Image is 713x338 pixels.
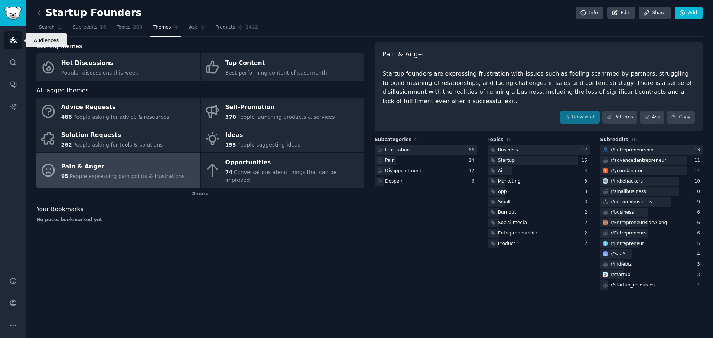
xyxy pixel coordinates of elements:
[69,173,185,179] span: People expressing pain points & frustrations
[385,168,421,174] div: Disappointment
[488,187,590,196] a: App3
[375,156,477,165] a: Pain14
[385,147,410,154] div: Frustration
[201,153,364,188] a: Opportunities74Conversations about things that can be improved
[600,156,703,165] a: r/advancedentrepreneur11
[488,239,590,248] a: Product2
[469,168,477,174] div: 12
[215,24,235,31] span: Products
[225,157,361,169] div: Opportunities
[488,145,590,155] a: Business17
[585,168,590,174] div: 4
[611,147,653,154] div: r/ Entrepreneurship
[245,24,258,31] span: 1422
[225,142,236,148] span: 155
[697,240,703,247] div: 5
[61,129,163,141] div: Solution Requests
[603,147,608,152] img: Entrepreneurship
[600,280,703,290] a: r/startup_resources1
[375,177,477,186] a: Despair6
[225,129,300,141] div: Ideas
[600,218,703,227] a: EntrepreneurRideAlongr/EntrepreneurRideAlong6
[488,229,590,238] a: Entrepreneurship2
[600,270,703,279] a: startupr/startup3
[611,199,652,206] div: r/ growmybusiness
[694,178,703,185] div: 10
[600,197,703,207] a: growmybusinessr/growmybusiness9
[186,22,208,37] a: Ask
[607,7,635,19] a: Edit
[61,102,169,114] div: Advice Requests
[498,199,511,206] div: Small
[694,168,703,174] div: 11
[150,22,182,37] a: Themes
[585,188,590,195] div: 3
[36,98,200,125] a: Advice Requests486People asking for advice & resources
[201,98,364,125] a: Self-Promotion370People launching products & services
[153,24,171,31] span: Themes
[201,53,364,81] a: Top ContentBest-performing content of past month
[73,114,169,120] span: People asking for advice & resources
[639,7,671,19] a: Share
[603,272,608,277] img: startup
[73,24,97,31] span: Subreddits
[560,111,600,124] a: Browse all
[603,168,608,173] img: ycombinator
[611,220,667,226] div: r/ EntrepreneurRideAlong
[36,217,364,223] div: No posts bookmarked yet
[213,22,261,37] a: Products1422
[600,187,703,196] a: r/smallbusiness10
[694,188,703,195] div: 10
[585,240,590,247] div: 2
[585,199,590,206] div: 3
[498,240,515,247] div: Product
[36,53,200,81] a: Hot DiscussionsPopular discussions this week
[498,168,502,174] div: Ai
[697,199,703,206] div: 9
[114,22,145,37] a: Topics200
[488,137,504,143] span: Topics
[600,177,703,186] a: indiehackersr/indiehackers10
[70,22,109,37] a: Subreddits16
[382,69,695,106] div: Startup founders are expressing frustration with issues such as feeling scammed by partners, stru...
[225,114,236,120] span: 370
[36,205,84,214] span: Your Bookmarks
[498,178,521,185] div: Marketing
[36,153,200,188] a: Pain & Anger95People expressing pain points & frustrations
[225,169,232,175] span: 74
[100,24,106,31] span: 16
[488,177,590,186] a: Marketing3
[61,114,72,120] span: 486
[675,7,703,19] a: Add
[36,86,89,95] span: AI-tagged themes
[611,240,644,247] div: r/ Entrepreneur
[189,24,197,31] span: Ask
[585,220,590,226] div: 2
[611,230,646,237] div: r/ Entrepreneurs
[697,251,703,257] div: 4
[498,220,527,226] div: Social media
[36,188,364,200] div: 2 more
[603,199,608,204] img: growmybusiness
[133,24,143,31] span: 200
[39,24,55,31] span: Search
[4,7,22,20] img: GummySearch logo
[488,218,590,227] a: Social media2
[694,147,703,154] div: 13
[498,188,507,195] div: App
[61,70,139,76] span: Popular discussions this week
[611,272,630,278] div: r/ startup
[237,114,335,120] span: People launching products & services
[36,22,65,37] a: Search
[697,230,703,237] div: 6
[498,147,518,154] div: Business
[498,209,516,216] div: Burnout
[697,282,703,289] div: 1
[201,125,364,153] a: Ideas155People suggesting ideas
[600,208,703,217] a: r/business6
[697,261,703,268] div: 3
[640,111,664,124] a: Ask
[506,137,512,142] span: 10
[600,239,703,248] a: Entrepreneurr/Entrepreneur5
[697,272,703,278] div: 3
